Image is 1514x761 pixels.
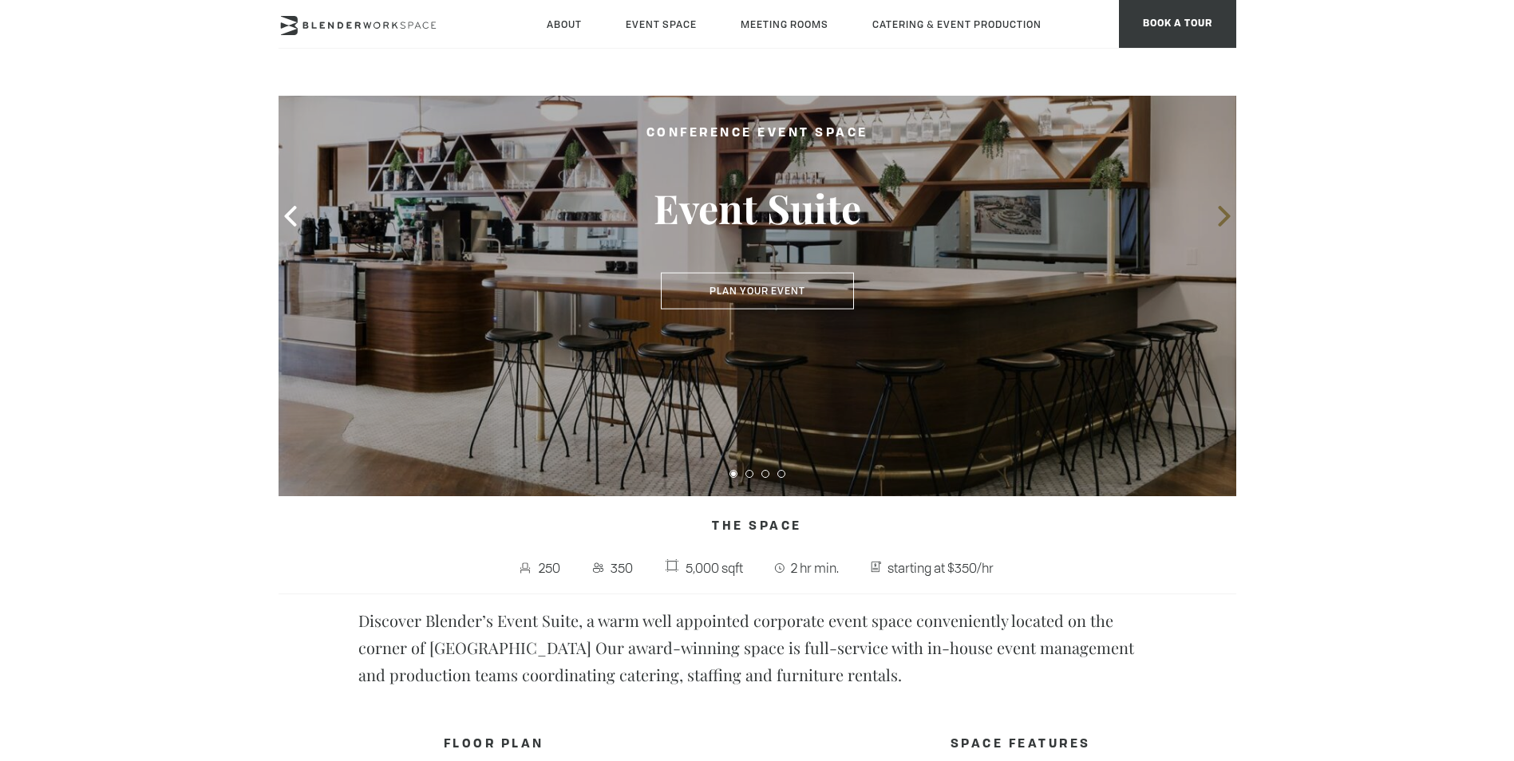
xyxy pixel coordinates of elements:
span: 350 [607,555,637,581]
h4: SPACE FEATURES [805,730,1236,760]
h4: FLOOR PLAN [279,730,710,760]
h3: Event Suite [574,183,941,233]
span: 2 hr min. [787,555,843,581]
span: 250 [536,555,565,581]
button: Plan Your Event [661,273,854,310]
p: Discover Blender’s Event Suite, a warm well appointed corporate event space conveniently located ... [358,607,1156,688]
h4: The Space [279,512,1236,542]
span: 5,000 sqft [682,555,747,581]
h2: Conference Event Space [574,124,941,144]
span: starting at $350/hr [883,555,998,581]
